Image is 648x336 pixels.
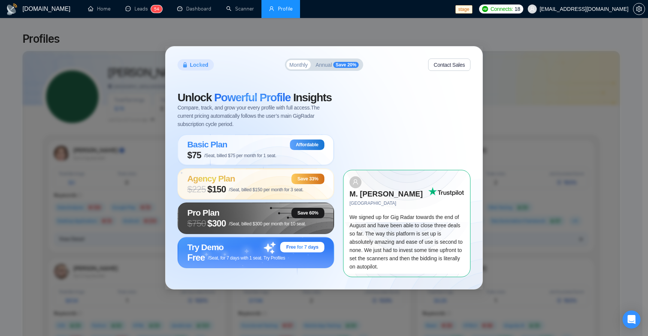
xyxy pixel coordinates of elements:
a: homeHome [88,6,110,12]
span: 4 [157,6,159,12]
button: setting [633,3,645,15]
button: Monthly [287,60,311,69]
span: $300 [208,218,226,229]
span: Compare, track, and grow your every profile with full access. The current pricing automatically f... [178,103,334,128]
span: $ 750 [187,218,206,229]
span: Basic Plan [187,139,227,149]
span: $ 225 [187,184,206,195]
span: $150 [208,184,226,195]
span: Try Demo [187,242,224,252]
a: messageLeads54 [125,6,162,12]
span: Monthly [290,62,308,67]
a: setting [633,6,645,12]
span: user [530,6,535,12]
span: /Seat, billed $75 per month for 1 seat. [204,153,276,158]
button: Contact Sales [428,58,470,71]
span: Free for 7 days [286,244,318,250]
span: Locked [190,61,208,69]
div: Open Intercom Messenger [623,310,641,328]
span: Pro Plan [187,208,219,218]
span: Agency Plan [187,174,235,184]
span: Profile [278,6,293,12]
span: /Seat, billed $150 per month for 3 seat. [229,187,303,192]
a: searchScanner [226,6,254,12]
span: /Seat, billed $300 per month for 10 seat. [229,222,306,227]
strong: M. [PERSON_NAME] [349,190,423,198]
span: Connects: [490,5,513,13]
a: dashboardDashboard [177,6,211,12]
span: Unlock Insights [178,91,331,103]
span: user [352,179,358,185]
img: upwork-logo.png [482,6,488,12]
img: Trust Pilot [428,187,464,196]
sup: 54 [151,5,162,13]
span: Affordable [296,142,318,148]
button: AnnualSave 20% [312,60,361,69]
span: Powerful Profile [214,91,291,103]
span: 18 [515,5,520,13]
span: 5 [154,6,157,12]
img: logo [6,3,18,15]
span: $75 [187,150,201,160]
span: Free [187,253,205,263]
span: user [269,6,274,11]
span: We signed up for Gig Radar towards the end of August and have been able to close three deals so f... [349,214,463,270]
span: Annual [315,62,332,67]
span: stage [455,5,472,13]
span: /Seat, for 7 days with 1 seat. Try Profiles [208,256,285,261]
span: Save 20% [333,62,358,68]
span: Save 33% [297,176,318,182]
span: Save 60% [297,210,318,216]
span: [GEOGRAPHIC_DATA] [349,200,428,207]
